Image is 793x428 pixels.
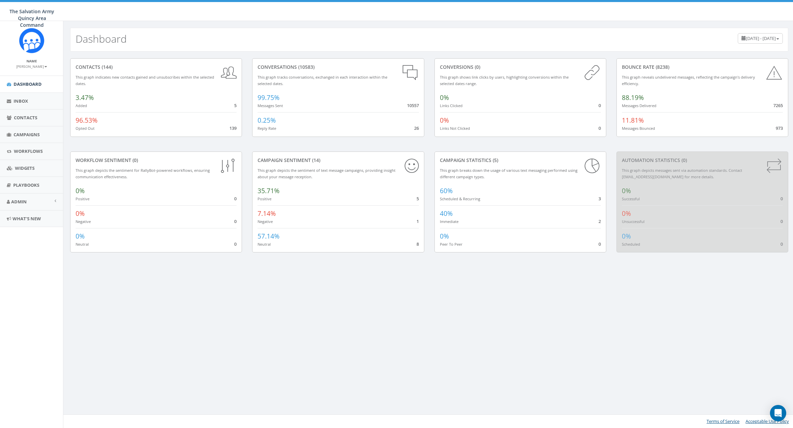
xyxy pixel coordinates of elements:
small: This graph shows link clicks by users, highlighting conversions within the selected dates range. [440,75,569,86]
span: 0% [76,186,85,195]
span: 5 [234,102,237,108]
span: Playbooks [13,182,39,188]
span: 57.14% [258,232,280,241]
div: Campaign Statistics [440,157,601,164]
a: [PERSON_NAME] [16,63,47,69]
div: Bounce Rate [622,64,783,70]
span: 0 [234,241,237,247]
span: 96.53% [76,116,98,125]
span: 88.19% [622,93,644,102]
span: 0 [780,218,783,224]
span: 8 [416,241,419,247]
span: Inbox [14,98,28,104]
span: 0.25% [258,116,276,125]
h2: Dashboard [76,33,127,44]
small: Immediate [440,219,459,224]
span: 0 [234,218,237,224]
small: This graph depicts the sentiment for RallyBot-powered workflows, ensuring communication effective... [76,168,210,179]
small: Negative [258,219,273,224]
small: This graph reveals undelivered messages, reflecting the campaign's delivery efficiency. [622,75,755,86]
span: (14) [311,157,320,163]
span: 0% [622,186,631,195]
span: (8238) [654,64,669,70]
span: 2 [598,218,601,224]
small: Messages Sent [258,103,283,108]
span: 139 [229,125,237,131]
small: Unsuccessful [622,219,645,224]
a: Terms of Service [707,418,739,424]
small: Links Clicked [440,103,463,108]
span: 40% [440,209,453,218]
span: (0) [680,157,687,163]
span: Widgets [15,165,35,171]
small: Reply Rate [258,126,276,131]
small: Peer To Peer [440,242,463,247]
small: Messages Delivered [622,103,656,108]
small: This graph indicates new contacts gained and unsubscribes within the selected dates. [76,75,214,86]
small: Negative [76,219,91,224]
small: Messages Bounced [622,126,655,131]
small: Successful [622,196,640,201]
span: What's New [13,216,41,222]
a: Acceptable Use Policy [746,418,789,424]
small: This graph depicts the sentiment of text message campaigns, providing insight about your message ... [258,168,395,179]
span: 7.14% [258,209,276,218]
small: [PERSON_NAME] [16,64,47,69]
span: Workflows [14,148,43,154]
span: 35.71% [258,186,280,195]
div: Workflow Sentiment [76,157,237,164]
span: 0% [622,232,631,241]
span: 11.81% [622,116,644,125]
span: 0% [76,232,85,241]
span: 0 [780,196,783,202]
span: 973 [776,125,783,131]
small: This graph breaks down the usage of various text messaging performed using different campaign types. [440,168,577,179]
span: (0) [473,64,480,70]
span: Contacts [14,115,37,121]
span: 0% [440,93,449,102]
span: Admin [11,199,27,205]
small: Scheduled [622,242,640,247]
span: 0 [234,196,237,202]
div: Campaign Sentiment [258,157,419,164]
span: 26 [414,125,419,131]
span: 60% [440,186,453,195]
div: contacts [76,64,237,70]
small: This graph tracks conversations, exchanged in each interaction within the selected dates. [258,75,387,86]
span: 0% [76,209,85,218]
small: Opted Out [76,126,95,131]
span: 0% [622,209,631,218]
span: Dashboard [14,81,42,87]
small: Positive [76,196,89,201]
span: 0 [598,125,601,131]
span: 0 [780,241,783,247]
small: Scheduled & Recurring [440,196,480,201]
span: 0 [598,241,601,247]
span: Campaigns [14,131,40,138]
small: Links Not Clicked [440,126,470,131]
span: 99.75% [258,93,280,102]
div: Open Intercom Messenger [770,405,786,421]
span: [DATE] - [DATE] [746,35,776,41]
small: Name [26,59,37,63]
span: 0% [440,116,449,125]
span: 0 [598,102,601,108]
span: 7265 [773,102,783,108]
img: Rally_Corp_Icon_1.png [19,28,44,53]
span: (144) [100,64,113,70]
span: The Salvation Army Quincy Area Command [9,8,54,28]
small: Added [76,103,87,108]
small: Positive [258,196,271,201]
span: 3.47% [76,93,94,102]
span: (10583) [297,64,314,70]
div: conversations [258,64,419,70]
span: 3 [598,196,601,202]
small: This graph depicts messages sent via automation standards. Contact [EMAIL_ADDRESS][DOMAIN_NAME] f... [622,168,742,179]
small: Neutral [258,242,271,247]
span: 10557 [407,102,419,108]
span: (5) [491,157,498,163]
span: 5 [416,196,419,202]
span: (0) [131,157,138,163]
span: 1 [416,218,419,224]
span: 0% [440,232,449,241]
